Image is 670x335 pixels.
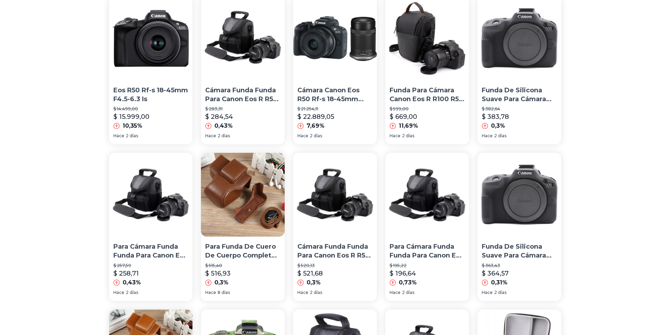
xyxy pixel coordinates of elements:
[205,106,280,112] p: $ 283,31
[293,153,377,301] a: Cámara Funda Funda Para Canon Eos R R50 R8 R6 R7 R10 Rp M50Cámara Funda Funda Para Canon Eos R R5...
[205,290,216,295] span: Hace
[390,242,465,260] p: Para Cámara Funda Funda Para Canon Eos R R50 R8 R6 R7 R10
[218,290,230,295] span: 8 días
[482,268,509,278] p: $ 364,57
[399,278,417,287] p: 0,73%
[310,133,322,139] span: 2 días
[113,242,189,260] p: Para Cámara Funda Funda Para Canon Eos R R50 R8 R6 R7 R10
[482,242,557,260] p: Funda De Silicona Suave Para Cámara Canon Eos R50
[297,263,373,268] p: $ 520,13
[218,133,230,139] span: 2 días
[297,290,308,295] span: Hace
[109,153,193,301] a: Para Cámara Funda Funda Para Canon Eos R R50 R8 R6 R7 R10Para Cámara Funda Funda Para Canon Eos R...
[201,153,285,301] a: Para Funda De Cuero De Cuerpo Completo Para Canon Eos R50 /Para Funda De Cuero De Cuerpo Completo...
[205,263,280,268] p: $ 515,40
[310,290,322,295] span: 2 días
[390,112,417,122] p: $ 669,00
[478,153,561,301] a: Funda De Silicona Suave Para Cámara Canon Eos R50Funda De Silicona Suave Para Cámara Canon Eos R5...
[201,153,285,237] img: Para Funda De Cuero De Cuerpo Completo Para Canon Eos R50 /
[113,268,139,278] p: $ 258,71
[113,86,189,104] p: Eos R50 Rf-s 18-45mm F4.5-6.3 Is
[482,112,509,122] p: $ 383,78
[123,278,141,287] p: 0,43%
[113,290,124,295] span: Hace
[482,86,557,104] p: Funda De Silicona Suave Para Cámara Canon Eos R50
[399,122,418,130] p: 11,69%
[478,153,561,237] img: Funda De Silicona Suave Para Cámara Canon Eos R50
[482,133,493,139] span: Hace
[390,268,416,278] p: $ 196,64
[205,242,280,260] p: Para Funda De Cuero De Cuerpo Completo Para Canon Eos R50 /
[390,290,401,295] span: Hace
[494,133,506,139] span: 2 días
[126,290,138,295] span: 2 días
[293,153,377,237] img: Cámara Funda Funda Para Canon Eos R R50 R8 R6 R7 R10 Rp M50
[214,278,229,287] p: 0,3%
[205,112,233,122] p: $ 284,54
[390,263,465,268] p: $ 195,22
[205,133,216,139] span: Hace
[297,112,334,122] p: $ 22.889,05
[390,86,465,104] p: Funda Para Cámara Canon Eos R R100 R50 R8 R6 R7 R10 Rp M50
[482,106,557,112] p: $ 382,64
[390,133,401,139] span: Hace
[297,242,373,260] p: Cámara Funda Funda Para Canon Eos R R50 R8 R6 R7 R10 Rp M50
[113,263,189,268] p: $ 257,59
[482,263,557,268] p: $ 363,43
[402,290,414,295] span: 2 días
[402,133,414,139] span: 2 días
[205,86,280,104] p: Cámara Funda Funda Para Canon Eos R R50 R8 R6 R7 R10 Rp M50
[214,122,233,130] p: 0,43%
[297,133,308,139] span: Hace
[482,290,493,295] span: Hace
[385,153,469,301] a: Para Cámara Funda Funda Para Canon Eos R R50 R8 R6 R7 R10Para Cámara Funda Funda Para Canon Eos R...
[307,278,321,287] p: 0,3%
[385,153,469,237] img: Para Cámara Funda Funda Para Canon Eos R R50 R8 R6 R7 R10
[113,106,189,112] p: $ 14.499,00
[109,153,193,237] img: Para Cámara Funda Funda Para Canon Eos R R50 R8 R6 R7 R10
[297,106,373,112] p: $ 21.254,11
[113,112,149,122] p: $ 15.999,00
[491,122,505,130] p: 0,3%
[297,268,323,278] p: $ 521,68
[123,122,142,130] p: 10,35%
[297,86,373,104] p: Cámara Canon Eos R50 Rf-s 18-45mm F4.5-6.3 Is Stm + Rf 55-2
[491,278,508,287] p: 0,31%
[113,133,124,139] span: Hace
[307,122,325,130] p: 7,69%
[205,268,231,278] p: $ 516,93
[390,106,465,112] p: $ 599,00
[494,290,506,295] span: 2 días
[126,133,138,139] span: 2 días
